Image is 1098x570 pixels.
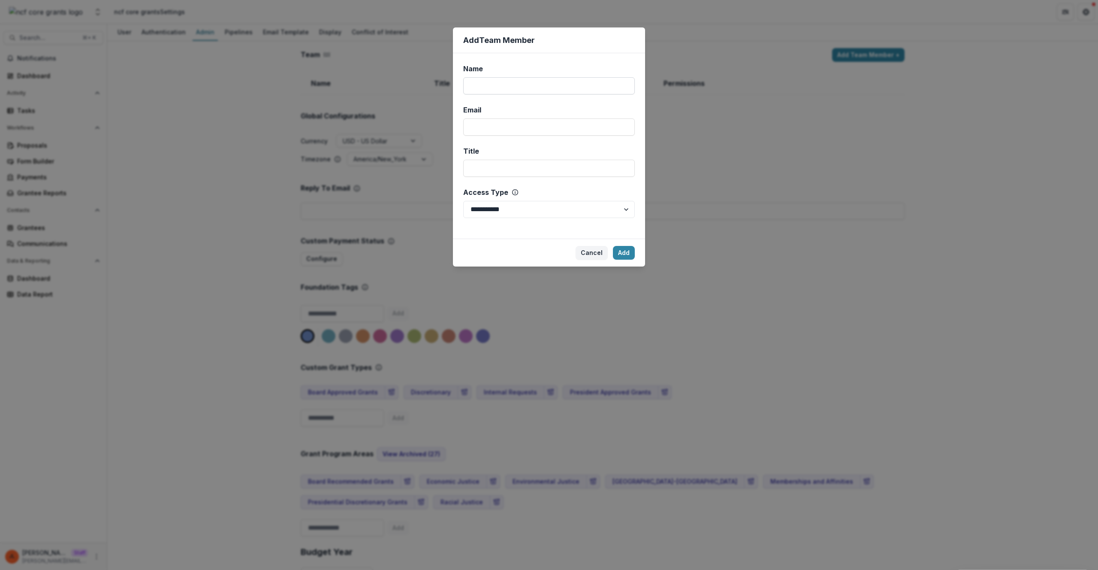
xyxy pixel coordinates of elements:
span: Title [463,146,479,156]
button: Add [613,246,635,260]
header: Add Team Member [453,27,645,53]
span: Email [463,105,481,115]
button: Cancel [576,246,608,260]
span: Access Type [463,187,508,197]
span: Name [463,64,483,74]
